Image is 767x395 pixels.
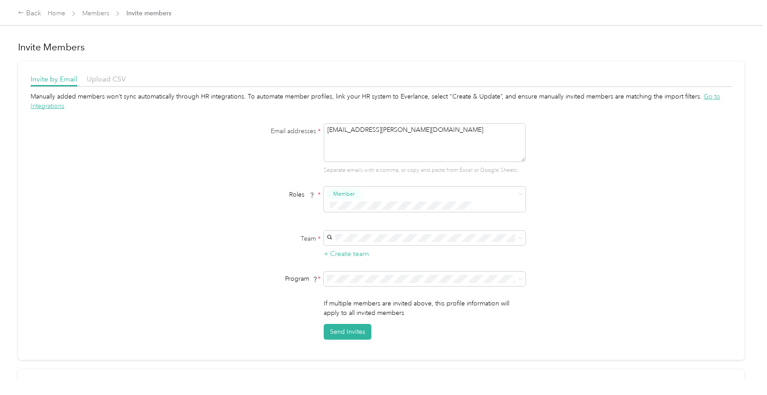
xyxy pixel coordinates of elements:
[324,123,526,162] textarea: [EMAIL_ADDRESS][PERSON_NAME][DOMAIN_NAME]
[327,189,361,200] button: Member
[31,92,732,111] div: Manually added members won’t sync automatically through HR integrations. To automate member profi...
[324,324,371,340] button: Send Invites
[31,93,720,110] span: Go to Integrations
[87,75,126,83] span: Upload CSV
[324,166,526,175] p: Separate emails with a comma, or copy and paste from Excel or Google Sheets.
[286,188,318,202] span: Roles
[324,299,526,318] p: If multiple members are invited above, this profile information will apply to all invited members
[208,234,321,243] label: Team
[208,126,321,136] label: Email addresses
[208,274,321,283] div: Program
[18,8,41,19] div: Back
[31,75,77,83] span: Invite by Email
[48,9,65,17] a: Home
[717,345,767,395] iframe: Everlance-gr Chat Button Frame
[18,41,745,54] h1: Invite Members
[333,190,355,198] span: Member
[324,248,369,260] button: + Create team
[126,9,171,18] span: Invite members
[82,9,109,17] a: Members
